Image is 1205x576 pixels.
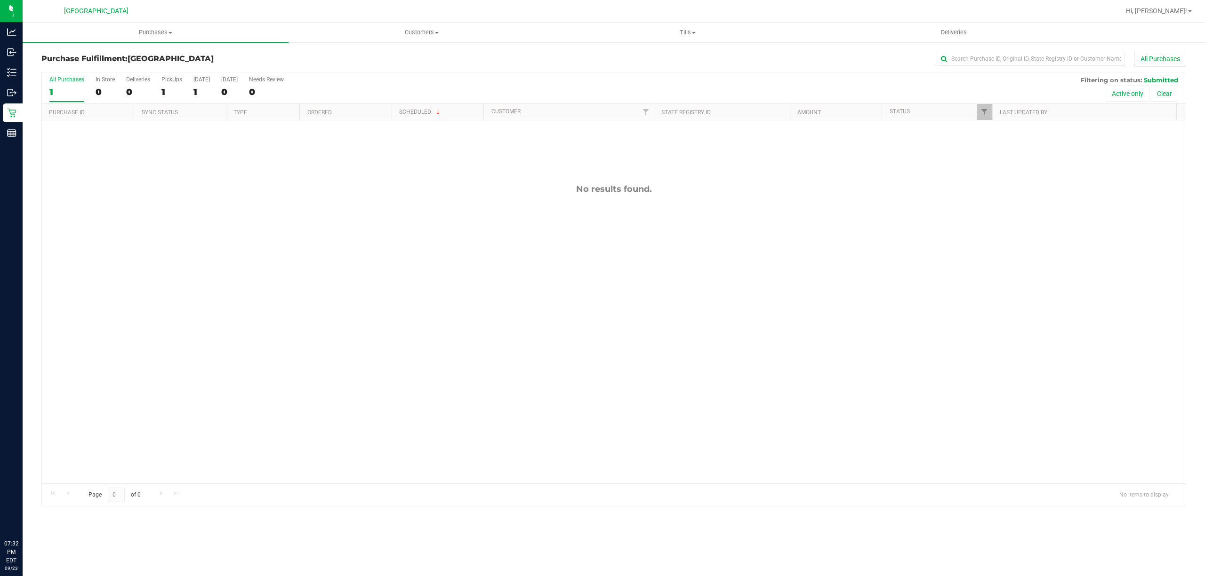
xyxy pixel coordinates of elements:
a: Purchase ID [49,109,85,116]
div: 0 [126,87,150,97]
inline-svg: Inbound [7,47,16,57]
span: Filtering on status: [1081,76,1142,84]
div: All Purchases [49,76,84,83]
a: State Registry ID [661,109,711,116]
h3: Purchase Fulfillment: [41,55,423,63]
span: Submitted [1144,76,1178,84]
iframe: Resource center [9,501,38,529]
a: Type [233,109,247,116]
a: Amount [797,109,821,116]
span: Deliveries [928,28,980,37]
a: Sync Status [142,109,178,116]
span: Tills [555,28,820,37]
iframe: Resource center unread badge [28,499,39,511]
inline-svg: Retail [7,108,16,118]
div: In Store [96,76,115,83]
div: Deliveries [126,76,150,83]
span: Hi, [PERSON_NAME]! [1126,7,1187,15]
a: Filter [977,104,992,120]
a: Last Updated By [1000,109,1047,116]
div: 1 [161,87,182,97]
div: [DATE] [221,76,238,83]
div: 0 [249,87,284,97]
button: Clear [1151,86,1178,102]
a: Filter [638,104,654,120]
input: Search Purchase ID, Original ID, State Registry ID or Customer Name... [937,52,1125,66]
div: 1 [193,87,210,97]
inline-svg: Outbound [7,88,16,97]
div: 0 [221,87,238,97]
span: Customers [289,28,554,37]
p: 09/23 [4,565,18,572]
button: All Purchases [1134,51,1186,67]
div: Needs Review [249,76,284,83]
span: Purchases [23,28,289,37]
span: [GEOGRAPHIC_DATA] [128,54,214,63]
button: Active only [1106,86,1149,102]
inline-svg: Inventory [7,68,16,77]
a: Scheduled [399,109,442,115]
span: [GEOGRAPHIC_DATA] [64,7,129,15]
a: Deliveries [821,23,1087,42]
a: Tills [554,23,820,42]
a: Status [890,108,910,115]
a: Ordered [307,109,332,116]
inline-svg: Analytics [7,27,16,37]
p: 07:32 PM EDT [4,539,18,565]
span: Page of 0 [80,488,148,502]
div: [DATE] [193,76,210,83]
div: 0 [96,87,115,97]
inline-svg: Reports [7,128,16,138]
a: Customer [491,108,521,115]
a: Purchases [23,23,289,42]
span: No items to display [1112,488,1176,502]
div: 1 [49,87,84,97]
div: PickUps [161,76,182,83]
a: Customers [289,23,554,42]
div: No results found. [42,184,1186,194]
